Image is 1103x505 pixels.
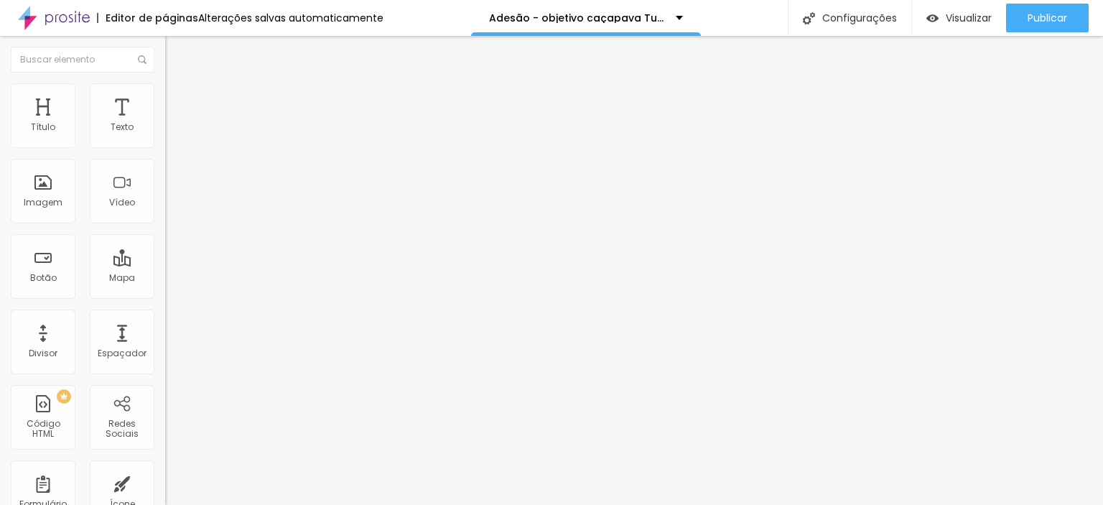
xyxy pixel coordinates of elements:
[803,12,815,24] img: Icone
[14,419,71,440] div: Código HTML
[946,12,992,24] span: Visualizar
[98,348,146,358] div: Espaçador
[912,4,1006,32] button: Visualizar
[93,419,150,440] div: Redes Sociais
[109,198,135,208] div: Vídeo
[24,198,62,208] div: Imagem
[489,13,665,23] p: Adesão - objetivo caçapava Turmas 2025
[31,122,55,132] div: Título
[29,348,57,358] div: Divisor
[111,122,134,132] div: Texto
[11,47,154,73] input: Buscar elemento
[165,36,1103,505] iframe: Editor
[926,12,939,24] img: view-1.svg
[198,13,383,23] div: Alterações salvas automaticamente
[109,273,135,283] div: Mapa
[1006,4,1089,32] button: Publicar
[138,55,146,64] img: Icone
[97,13,198,23] div: Editor de páginas
[30,273,57,283] div: Botão
[1028,12,1067,24] span: Publicar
